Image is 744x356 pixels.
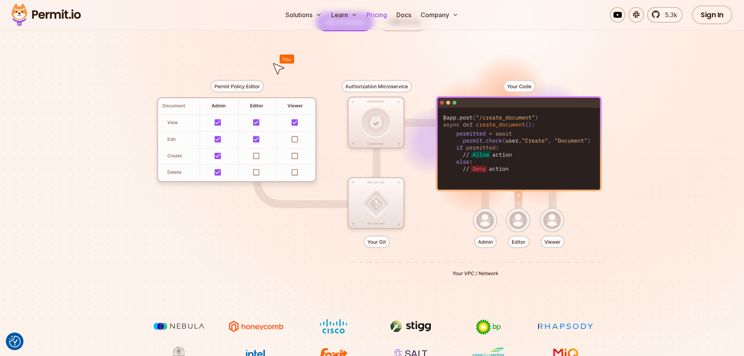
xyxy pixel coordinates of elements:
[692,5,732,24] a: Sign In
[536,319,595,334] img: Rhapsody Health
[304,319,363,334] img: Cisco
[9,336,21,347] button: Consent Preferences
[660,10,677,20] span: 5.3k
[393,7,414,23] a: Docs
[8,2,84,28] img: Permit logo
[647,7,683,23] a: 5.3k
[382,319,440,334] img: Stigg
[282,7,325,23] button: Solutions
[227,319,285,334] img: Honeycomb
[150,319,208,334] img: Nebula
[459,319,517,335] img: bp
[9,336,21,347] img: Revisit consent button
[417,7,462,23] button: Company
[364,7,390,23] a: Pricing
[328,7,360,23] button: Learn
